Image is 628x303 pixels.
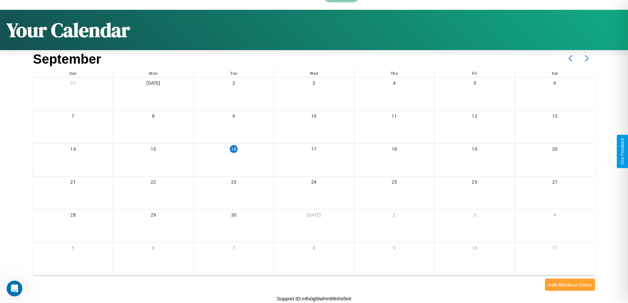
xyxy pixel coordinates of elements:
[274,143,354,157] div: 17
[545,279,595,291] button: Add Blackout Dates
[33,52,101,67] h2: September
[274,176,354,190] div: 24
[194,242,274,256] div: 7
[194,77,274,91] div: 2
[354,209,434,223] div: 2
[354,110,434,124] div: 11
[354,242,434,256] div: 9
[434,77,515,91] div: 5
[7,16,130,44] h1: Your Calendar
[354,143,434,157] div: 18
[194,110,274,124] div: 9
[274,242,354,256] div: 8
[515,176,595,190] div: 27
[33,110,113,124] div: 7
[434,242,515,256] div: 10
[194,176,274,190] div: 23
[515,110,595,124] div: 13
[33,176,113,190] div: 21
[515,68,595,77] div: Sat
[33,68,113,77] div: Sun
[354,68,434,77] div: Thu
[515,143,595,157] div: 20
[274,77,354,91] div: 3
[354,176,434,190] div: 25
[354,77,434,91] div: 4
[113,110,194,124] div: 8
[194,68,274,77] div: Tue
[274,68,354,77] div: Wed
[515,77,595,91] div: 6
[33,242,113,256] div: 5
[515,209,595,223] div: 4
[274,209,354,223] div: [DATE]
[277,294,351,303] p: Support ID: mfn0g0iwhm99nhs5eit
[33,143,113,157] div: 14
[434,68,515,77] div: Fri
[33,77,113,91] div: 31
[434,110,515,124] div: 12
[113,68,194,77] div: Mon
[33,209,113,223] div: 28
[194,209,274,223] div: 30
[620,138,625,165] div: Give Feedback
[113,143,194,157] div: 15
[7,281,22,296] iframe: Intercom live chat
[434,143,515,157] div: 19
[434,209,515,223] div: 3
[515,242,595,256] div: 11
[113,209,194,223] div: 29
[113,242,194,256] div: 6
[230,145,238,153] div: 16
[434,176,515,190] div: 26
[113,176,194,190] div: 22
[113,77,194,91] div: [DATE]
[274,110,354,124] div: 10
